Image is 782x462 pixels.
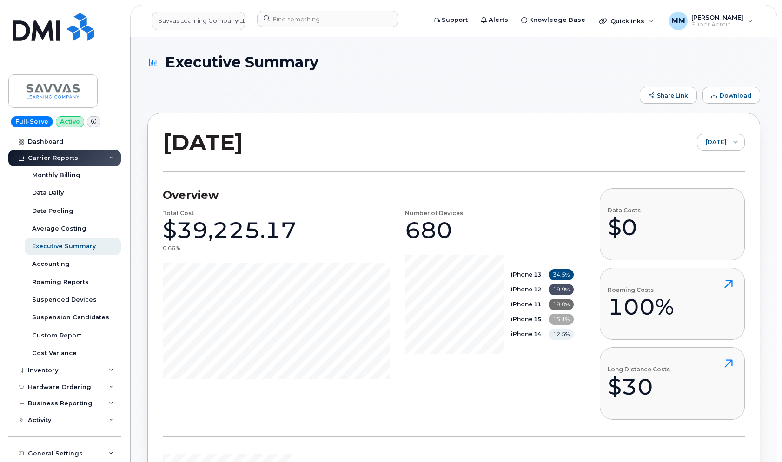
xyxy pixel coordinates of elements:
[600,347,745,419] button: Long Distance Costs$30
[511,301,541,308] b: iPhone 11
[742,422,775,455] iframe: Messenger Launcher
[405,210,463,216] h4: Number of Devices
[549,299,574,310] span: 18.0%
[163,188,574,202] h3: Overview
[702,87,760,104] button: Download
[163,128,243,156] h2: [DATE]
[511,271,541,278] b: iPhone 13
[657,92,688,99] span: Share Link
[163,244,180,252] div: 0.66%
[608,207,641,213] h4: Data Costs
[600,268,745,340] button: Roaming Costs100%
[165,54,318,70] span: Executive Summary
[608,287,674,293] h4: Roaming Costs
[608,366,670,372] h4: Long Distance Costs
[549,269,574,280] span: 34.5%
[511,286,541,293] b: iPhone 12
[549,284,574,295] span: 19.9%
[720,92,751,99] span: Download
[608,213,641,241] div: $0
[640,87,697,104] button: Share Link
[549,314,574,325] span: 15.1%
[511,316,541,323] b: iPhone 15
[511,330,541,337] b: iPhone 14
[608,373,670,401] div: $30
[163,216,297,244] div: $39,225.17
[697,134,727,151] span: September 2025
[163,210,194,216] h4: Total Cost
[405,216,452,244] div: 680
[608,293,674,321] div: 100%
[549,329,574,340] span: 12.5%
